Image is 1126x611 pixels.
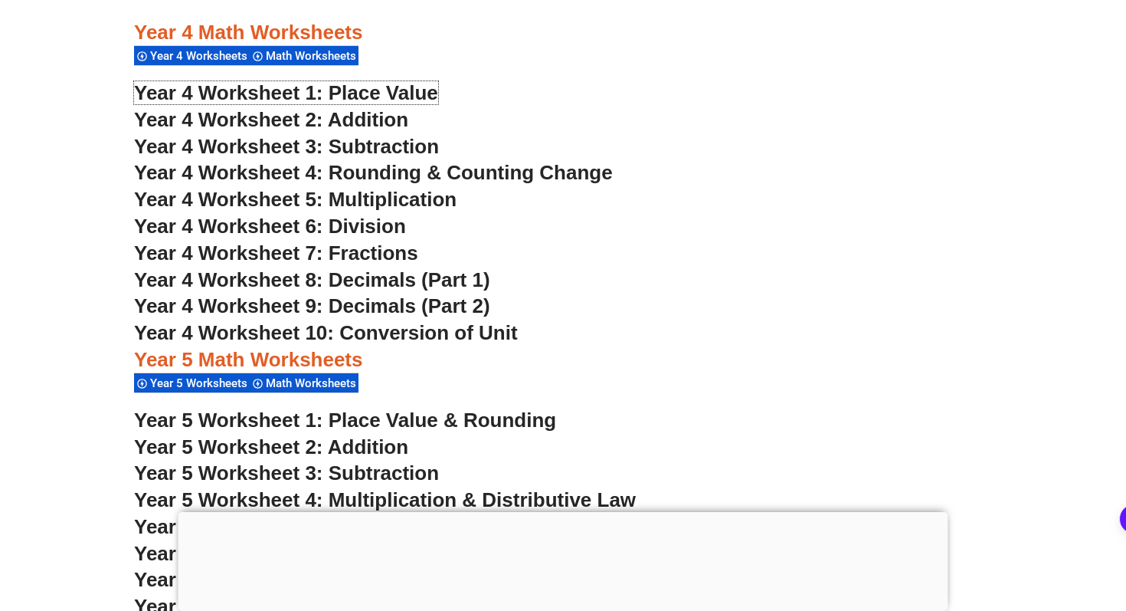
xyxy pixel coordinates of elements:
a: Year 4 Worksheet 9: Decimals (Part 2) [134,294,490,317]
a: Year 5 Worksheet 2: Addition [134,435,408,458]
div: Math Worksheets [250,373,358,393]
a: Year 4 Worksheet 6: Division [134,215,406,238]
a: Year 5 Worksheet 6: Negative & Absolute Values [134,542,590,565]
iframe: Chat Widget [1049,537,1126,611]
a: Year 4 Worksheet 2: Addition [134,108,408,131]
span: Math Worksheets [266,376,361,390]
div: Year 4 Worksheets [134,45,250,66]
span: Year 4 Worksheets [150,49,252,63]
a: Year 4 Worksheet 7: Fractions [134,241,418,264]
a: Year 4 Worksheet 5: Multiplication [134,188,457,211]
a: Year 5 Worksheet 4: Multiplication & Distributive Law [134,488,636,511]
a: Year 5 Worksheet 1: Place Value & Rounding [134,409,556,432]
a: Year 5 Worksheet 3: Subtraction [134,462,439,485]
a: Year 4 Worksheet 10: Conversion of Unit [134,321,518,344]
a: Year 4 Worksheet 8: Decimals (Part 1) [134,268,490,291]
div: Year 5 Worksheets [134,373,250,393]
a: Year 4 Worksheet 4: Rounding & Counting Change [134,161,613,184]
h3: Year 5 Math Worksheets [134,347,992,373]
a: Year 5 Worksheet 5: Division [134,515,406,538]
div: Math Worksheets [250,45,358,66]
h3: Year 4 Math Worksheets [134,20,992,46]
a: Year 5 Worksheet 7: Order of Operations [134,568,518,591]
a: Year 4 Worksheet 1: Place Value [134,81,438,104]
iframe: Advertisement [178,512,948,607]
a: Year 4 Worksheet 3: Subtraction [134,135,439,158]
span: Math Worksheets [266,49,361,63]
span: Year 5 Worksheets [150,376,252,390]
